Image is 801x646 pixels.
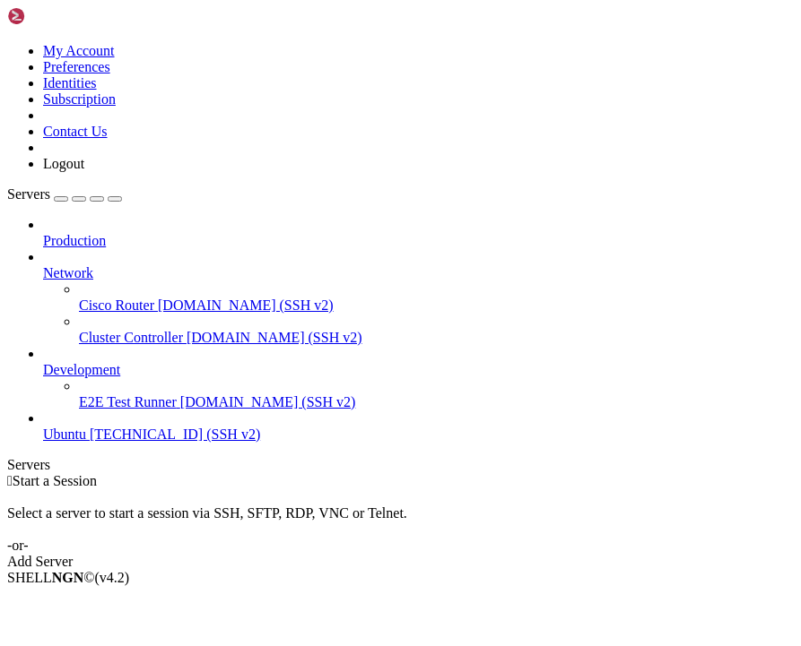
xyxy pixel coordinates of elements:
li: Development [43,346,794,410]
a: Development [43,362,794,378]
li: Ubuntu [TECHNICAL_ID] (SSH v2) [43,410,794,443]
a: Production [43,233,794,249]
span: [DOMAIN_NAME] (SSH v2) [158,297,334,313]
a: Contact Us [43,124,108,139]
a: Ubuntu [TECHNICAL_ID] (SSH v2) [43,426,794,443]
a: Cluster Controller [DOMAIN_NAME] (SSH v2) [79,330,794,346]
span: Ubuntu [43,426,86,442]
span: Development [43,362,120,377]
a: Preferences [43,59,110,74]
a: Logout [43,156,84,171]
span: [DOMAIN_NAME] (SSH v2) [187,330,362,345]
div: Add Server [7,554,794,570]
b: NGN [52,570,84,585]
a: Servers [7,186,122,202]
span: SHELL © [7,570,129,585]
span: Cisco Router [79,297,154,313]
a: Subscription [43,91,116,107]
a: Identities [43,75,97,90]
li: Cluster Controller [DOMAIN_NAME] (SSH v2) [79,314,794,346]
span:  [7,473,13,488]
div: Servers [7,457,794,473]
div: Select a server to start a session via SSH, SFTP, RDP, VNC or Telnet. -or- [7,489,794,554]
li: Cisco Router [DOMAIN_NAME] (SSH v2) [79,281,794,314]
span: [TECHNICAL_ID] (SSH v2) [90,426,260,442]
a: Cisco Router [DOMAIN_NAME] (SSH v2) [79,297,794,314]
li: Network [43,249,794,346]
span: Start a Session [13,473,97,488]
a: E2E Test Runner [DOMAIN_NAME] (SSH v2) [79,394,794,410]
img: Shellngn [7,7,110,25]
span: [DOMAIN_NAME] (SSH v2) [180,394,356,409]
li: Production [43,217,794,249]
a: My Account [43,43,115,58]
li: E2E Test Runner [DOMAIN_NAME] (SSH v2) [79,378,794,410]
a: Network [43,265,794,281]
span: 4.2.0 [95,570,130,585]
span: Cluster Controller [79,330,183,345]
span: E2E Test Runner [79,394,177,409]
span: Production [43,233,106,248]
span: Network [43,265,93,280]
span: Servers [7,186,50,202]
